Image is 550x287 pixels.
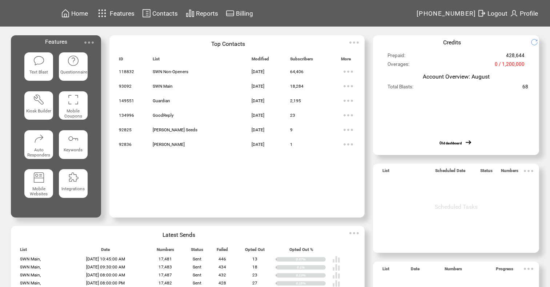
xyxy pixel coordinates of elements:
img: chart.svg [186,9,194,18]
a: Auto Responders [24,130,53,163]
div: 0.1% [297,265,326,270]
span: Sent [193,256,201,262]
span: List [382,168,389,176]
span: Questionnaire [60,69,87,75]
span: [PHONE_NUMBER] [417,10,476,17]
span: Latest Sends [162,231,195,238]
span: Numbers [445,266,462,275]
img: ellypsis.svg [341,64,356,79]
img: ellypsis.svg [521,262,536,276]
span: Status [191,247,203,255]
span: Date [411,266,419,275]
span: Progress [496,266,513,275]
span: Home [71,10,88,17]
img: mobile-websites.svg [33,172,45,183]
span: 17,487 [158,272,172,278]
span: List [20,247,27,255]
img: features.svg [96,7,109,19]
img: ellypsis.svg [82,35,96,50]
span: 0 / 1,200,000 [495,61,525,70]
img: poll%20-%20white.svg [332,263,340,271]
span: Overages: [388,61,409,70]
span: 18,284 [290,84,304,89]
span: Numbers [157,247,174,255]
span: Contacts [152,10,178,17]
span: 17,483 [158,264,172,270]
div: 0.07% [296,257,326,262]
a: Text Blast [24,52,53,85]
span: Guardian [153,98,170,103]
span: Prepaid: [388,53,405,61]
span: [DATE] [252,84,264,89]
span: 93092 [119,84,132,89]
span: Reports [196,10,218,17]
span: 2,195 [290,98,301,103]
span: Account Overview: August [423,73,490,80]
span: 23 [290,113,295,118]
a: Questionnaire [59,52,88,85]
img: ellypsis.svg [341,137,356,152]
img: coupons.svg [67,94,79,105]
img: creidtcard.svg [226,9,234,18]
img: ellypsis.svg [347,35,361,50]
img: tool%201.svg [33,94,45,105]
span: List [382,266,389,275]
span: [PERSON_NAME] [153,142,185,147]
span: 149551 [119,98,134,103]
img: keywords.svg [67,133,79,144]
span: 13 [252,256,257,262]
img: ellypsis.svg [341,79,356,93]
a: Profile [509,8,539,19]
span: Top Contacts [211,40,245,47]
span: Opted Out [245,247,265,255]
img: ellypsis.svg [341,108,356,123]
span: 446 [218,256,226,262]
span: [DATE] [252,142,264,147]
span: [DATE] [252,98,264,103]
span: Mobile Websites [30,186,48,196]
span: 428 [218,280,226,286]
a: Home [60,8,89,19]
span: [DATE] [252,127,264,132]
span: Scheduled Tasks [435,203,478,210]
span: Mobile Coupons [64,108,82,119]
span: 434 [218,264,226,270]
a: Mobile Coupons [59,91,88,124]
a: Contacts [141,8,179,19]
span: [DATE] [252,113,264,118]
span: [DATE] [252,69,264,74]
span: Sent [193,264,201,270]
span: SWN Main, [20,272,41,278]
span: Kiosk Builder [26,108,51,113]
span: 1 [290,142,293,147]
span: GoodReply [153,113,174,118]
span: Text Blast [29,69,48,75]
span: Subscribers [290,56,313,65]
span: 92836 [119,142,132,147]
span: Profile [520,10,538,17]
span: Numbers [501,168,518,176]
span: 64,406 [290,69,304,74]
img: exit.svg [477,9,486,18]
span: SWN Non-Openers [153,69,188,74]
img: text-blast.svg [33,55,45,67]
a: Mobile Websites [24,169,53,202]
span: Billing [236,10,253,17]
span: Sent [193,280,201,286]
span: Status [480,168,493,176]
span: Keywords [64,147,83,152]
span: Integrations [61,186,85,191]
img: profile.svg [510,9,518,18]
span: SWN Main, [20,264,41,270]
div: 0.13% [296,273,326,278]
img: home.svg [61,9,70,18]
span: 18 [252,264,257,270]
img: refresh.png [531,39,543,46]
span: Modified [252,56,269,65]
a: Reports [185,8,219,19]
img: ellypsis.svg [521,164,536,178]
img: poll%20-%20white.svg [332,271,340,279]
span: ID [119,56,123,65]
span: 134996 [119,113,134,118]
span: Auto Responders [27,147,50,158]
